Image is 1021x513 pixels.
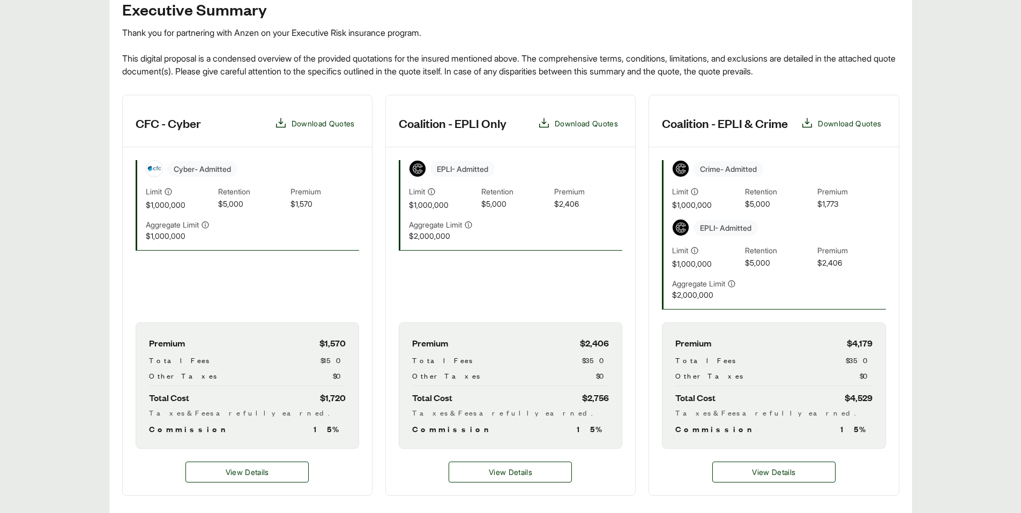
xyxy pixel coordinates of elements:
span: Total Fees [149,354,209,366]
span: $0 [596,370,609,381]
button: Download Quotes [533,112,622,134]
span: $1,570 [319,336,346,350]
span: $5,000 [745,257,813,269]
span: $150 [321,354,346,366]
span: Premium [290,186,359,198]
span: Retention [745,245,813,257]
span: EPLI - Admitted [694,220,758,236]
span: $1,720 [320,390,346,405]
span: View Details [489,466,532,478]
span: Commission [149,423,230,435]
span: Commission [412,423,494,435]
div: Taxes & Fees are fully earned. [149,407,346,418]
span: Retention [481,186,549,198]
img: CFC [146,161,162,177]
span: Crime - Admitted [694,161,763,177]
img: Coalition [673,161,689,177]
h3: Coalition - EPLI Only [399,115,506,131]
span: $1,000,000 [146,230,214,242]
a: Coalition - EPLI & Crime details [712,462,836,482]
div: Taxes & Fees are fully earned. [675,407,872,418]
span: $2,406 [580,336,609,350]
span: 15 % [314,423,346,435]
span: $0 [333,370,346,381]
span: Total Fees [412,354,472,366]
span: Total Cost [149,390,189,405]
span: $5,000 [218,198,286,210]
span: Commission [675,423,757,435]
span: Aggregate Limit [409,219,462,230]
img: Coalition [409,161,426,177]
button: Download Quotes [796,112,885,134]
span: Other Taxes [412,370,480,381]
button: View Details [185,462,309,482]
span: View Details [226,466,269,478]
span: Retention [745,186,813,198]
span: View Details [752,466,795,478]
span: $4,179 [847,336,873,350]
div: Thank you for partnering with Anzen on your Executive Risk insurance program. This digital propos... [122,26,899,78]
button: View Details [712,462,836,482]
span: Aggregate Limit [672,278,725,289]
h3: CFC - Cyber [136,115,201,131]
span: Download Quotes [292,118,355,129]
span: Limit [409,186,425,197]
img: Coalition [673,220,689,236]
span: Aggregate Limit [146,219,199,230]
span: Limit [146,186,162,197]
span: Download Quotes [555,118,618,129]
span: $4,529 [845,390,873,405]
span: Total Cost [412,390,452,405]
span: $5,000 [745,198,813,210]
span: EPLI - Admitted [430,161,495,177]
span: Premium [149,336,185,350]
span: Cyber - Admitted [167,161,237,177]
span: $2,406 [817,257,885,269]
button: View Details [449,462,572,482]
a: CFC - Cyber details [185,462,309,482]
span: Premium [675,336,711,350]
span: Total Fees [675,354,735,366]
span: $1,000,000 [146,199,214,210]
div: Taxes & Fees are fully earned. [412,407,609,418]
span: Limit [672,186,688,197]
h2: Executive Summary [122,1,899,18]
span: $5,000 [481,198,549,210]
span: Limit [672,245,688,256]
span: $350 [846,354,873,366]
a: Coalition - EPLI Only details [449,462,572,482]
span: Premium [554,186,622,198]
span: $1,570 [290,198,359,210]
span: Premium [817,186,885,198]
span: Other Taxes [149,370,217,381]
span: 15 % [840,423,873,435]
span: 15 % [577,423,609,435]
span: Retention [218,186,286,198]
span: $2,756 [582,390,609,405]
span: $1,000,000 [409,199,477,210]
span: Premium [817,245,885,257]
span: $1,000,000 [672,199,740,210]
span: $1,000,000 [672,258,740,269]
span: $2,406 [554,198,622,210]
h3: Coalition - EPLI & Crime [662,115,788,131]
span: $1,773 [817,198,885,210]
span: Premium [412,336,448,350]
span: $2,000,000 [409,230,477,242]
span: $2,000,000 [672,289,740,300]
span: $0 [860,370,873,381]
span: Other Taxes [675,370,743,381]
span: Download Quotes [818,118,881,129]
button: Download Quotes [270,112,359,134]
span: $350 [582,354,609,366]
span: Total Cost [675,390,716,405]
